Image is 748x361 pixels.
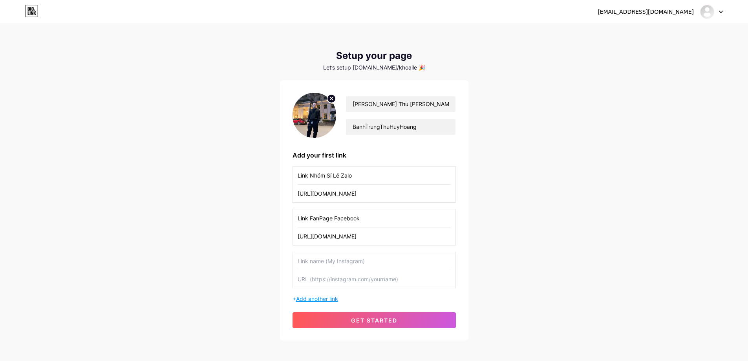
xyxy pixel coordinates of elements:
[293,295,456,303] div: +
[351,317,397,324] span: get started
[298,252,451,270] input: Link name (My Instagram)
[700,4,715,19] img: Khoai le
[293,93,337,138] img: profile pic
[280,64,468,71] div: Let’s setup [DOMAIN_NAME]/khoaile 🎉
[298,185,451,202] input: URL (https://instagram.com/yourname)
[293,150,456,160] div: Add your first link
[296,295,338,302] span: Add another link
[298,209,451,227] input: Link name (My Instagram)
[298,167,451,184] input: Link name (My Instagram)
[346,119,455,135] input: bio
[293,312,456,328] button: get started
[298,270,451,288] input: URL (https://instagram.com/yourname)
[598,8,694,16] div: [EMAIL_ADDRESS][DOMAIN_NAME]
[298,227,451,245] input: URL (https://instagram.com/yourname)
[280,50,468,61] div: Setup your page
[346,96,455,112] input: Your name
